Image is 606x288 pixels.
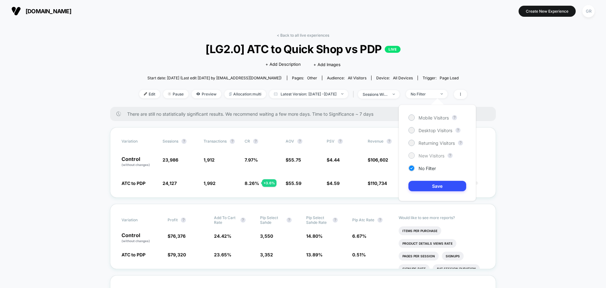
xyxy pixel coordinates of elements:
[144,92,147,95] img: edit
[214,233,231,239] span: 24.42 %
[352,252,366,257] span: 0.51 %
[286,139,294,144] span: AOV
[452,115,457,120] button: ?
[582,5,595,17] div: GR
[399,252,439,260] li: Pages Per Session
[327,181,340,186] span: $
[330,181,340,186] span: 4.59
[338,139,343,144] button: ?
[419,140,455,146] span: Returning Visitors
[122,156,156,167] p: Control
[274,92,277,95] img: calendar
[399,264,430,273] li: Signups Rate
[348,76,366,80] span: All Visitors
[168,92,171,95] img: end
[442,252,464,260] li: Signups
[260,252,273,257] span: 3,352
[288,181,301,186] span: 55.59
[399,226,441,235] li: Items Per Purchase
[307,76,317,80] span: other
[333,218,338,223] button: ?
[433,264,480,273] li: Avg Session Duration
[363,92,388,97] div: sessions with impression
[286,181,301,186] span: $
[277,33,329,38] a: < Back to all live experiences
[163,157,178,162] span: 23,986
[214,215,237,225] span: Add To Cart Rate
[245,139,250,144] span: CR
[408,181,466,191] button: Save
[306,233,323,239] span: 14.80 %
[423,76,459,80] div: Trigger:
[306,252,323,257] span: 13.89 %
[327,157,340,162] span: $
[327,139,335,144] span: PSV
[122,215,156,225] span: Variation
[168,252,186,257] span: $
[139,90,160,98] span: Edit
[419,153,444,158] span: New Visitors
[458,140,463,145] button: ?
[163,181,177,186] span: 24,127
[419,166,436,171] span: No Filter
[368,139,383,144] span: Revenue
[368,157,388,162] span: $
[269,90,348,98] span: Latest Version: [DATE] - [DATE]
[122,252,146,257] span: ATC to PDP
[204,181,216,186] span: 1,992
[204,157,215,162] span: 1,912
[241,218,246,223] button: ?
[440,76,459,80] span: Page Load
[287,218,292,223] button: ?
[122,233,161,243] p: Control
[122,239,150,243] span: (without changes)
[352,233,366,239] span: 6.67 %
[214,252,231,257] span: 23.65 %
[580,5,597,18] button: GR
[387,139,392,144] button: ?
[122,163,150,167] span: (without changes)
[245,181,259,186] span: 8.26 %
[181,218,186,223] button: ?
[122,139,156,144] span: Variation
[448,153,453,158] button: ?
[371,181,387,186] span: 110,734
[393,76,413,80] span: all devices
[313,62,341,67] span: + Add Images
[297,139,302,144] button: ?
[371,157,388,162] span: 106,602
[371,76,418,80] span: Device:
[229,92,232,96] img: rebalance
[441,93,443,95] img: end
[393,94,395,95] img: end
[26,8,71,15] span: [DOMAIN_NAME]
[155,42,450,56] span: [LG2.0] ATC to Quick Shop vs PDP
[122,181,146,186] span: ATC to PDP
[351,90,358,99] span: |
[399,239,456,248] li: Product Details Views Rate
[262,179,276,187] div: + 3.6 %
[224,90,266,98] span: Allocation: multi
[9,6,73,16] button: [DOMAIN_NAME]
[286,157,301,162] span: $
[341,93,343,95] img: end
[368,181,387,186] span: $
[455,128,460,133] button: ?
[260,215,283,225] span: Plp Select Sahde
[163,139,178,144] span: Sessions
[168,233,186,239] span: $
[352,218,374,222] span: Plp Atc Rate
[147,76,282,80] span: Start date: [DATE] (Last edit [DATE] by [EMAIL_ADDRESS][DOMAIN_NAME])
[170,233,186,239] span: 76,376
[419,128,452,133] span: Desktop Visitors
[260,233,273,239] span: 3,550
[419,115,449,120] span: Mobile Visitors
[377,218,383,223] button: ?
[181,139,187,144] button: ?
[204,139,227,144] span: Transactions
[292,76,317,80] div: Pages:
[192,90,221,98] span: Preview
[170,252,186,257] span: 79,320
[327,76,366,80] div: Audience:
[163,90,188,98] span: Pause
